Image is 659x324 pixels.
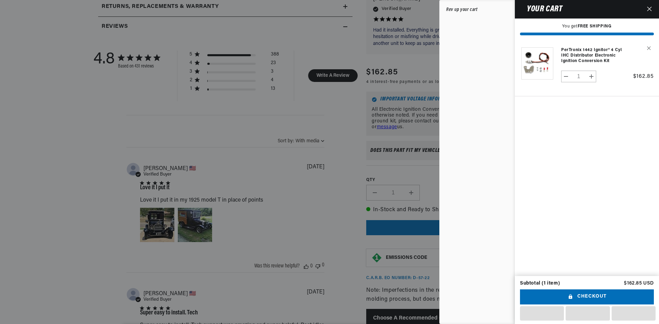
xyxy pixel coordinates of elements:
button: Checkout [520,289,654,305]
span: $162.85 [633,74,654,79]
input: Quantity for PerTronix 1442 Ignitor® 4 cyl IHC Distributor Electronic Ignition Conversion Kit [571,71,587,82]
strong: FREE SHIPPING [578,24,612,28]
button: Remove PerTronix 1442 Ignitor® 4 cyl IHC Distributor Electronic Ignition Conversion Kit [641,42,654,54]
p: $162.85 USD [624,281,654,286]
h2: Your cart [520,6,562,13]
div: Subtotal (1 item) [520,281,560,286]
p: You get [520,24,654,29]
a: PerTronix 1442 Ignitor® 4 cyl IHC Distributor Electronic Ignition Conversion Kit [561,47,629,64]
